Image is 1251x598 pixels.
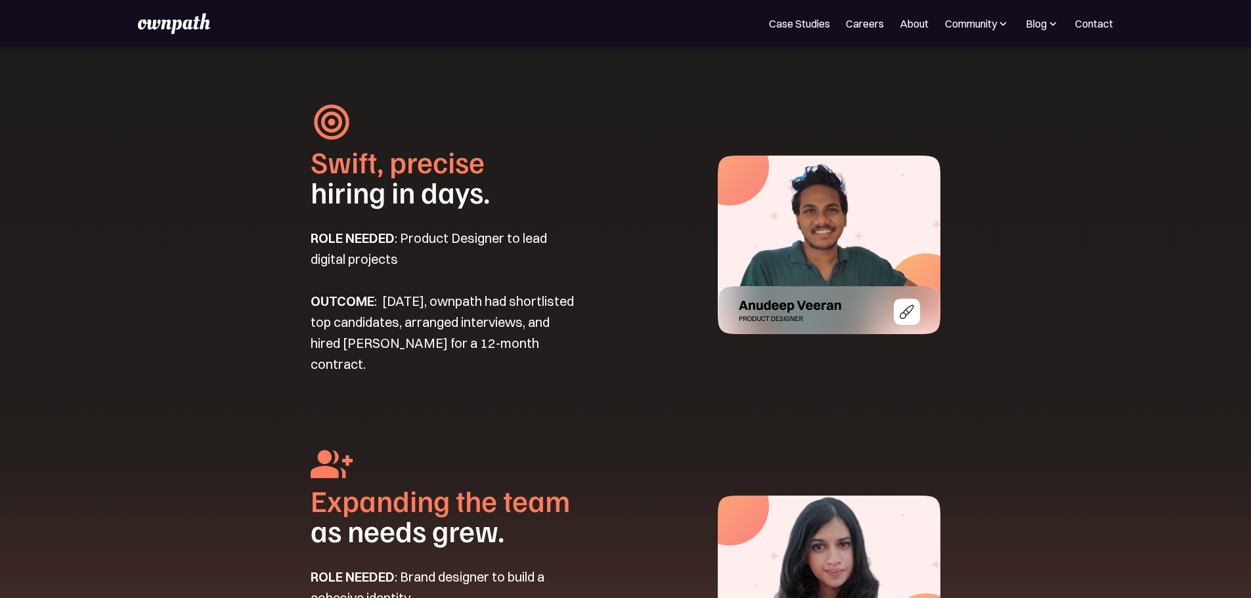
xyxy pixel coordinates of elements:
[311,485,570,515] h1: Expanding the team
[1025,16,1059,32] div: Blog
[311,230,395,246] strong: ROLE NEEDED
[1075,16,1113,32] a: Contact
[311,568,395,585] strong: ROLE NEEDED
[311,146,485,177] h1: Swift, precise
[769,16,830,32] a: Case Studies
[1026,16,1047,32] div: Blog
[311,228,575,375] p: : Product Designer to lead digital projects : [DATE], ownpath had shortlisted top candidates, arr...
[311,515,504,545] h1: as needs grew.
[311,293,374,309] strong: OUTCOME
[900,16,929,32] a: About
[846,16,884,32] a: Careers
[311,177,490,207] h1: hiring in days.
[945,16,997,32] div: Community
[944,16,1009,32] div: Community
